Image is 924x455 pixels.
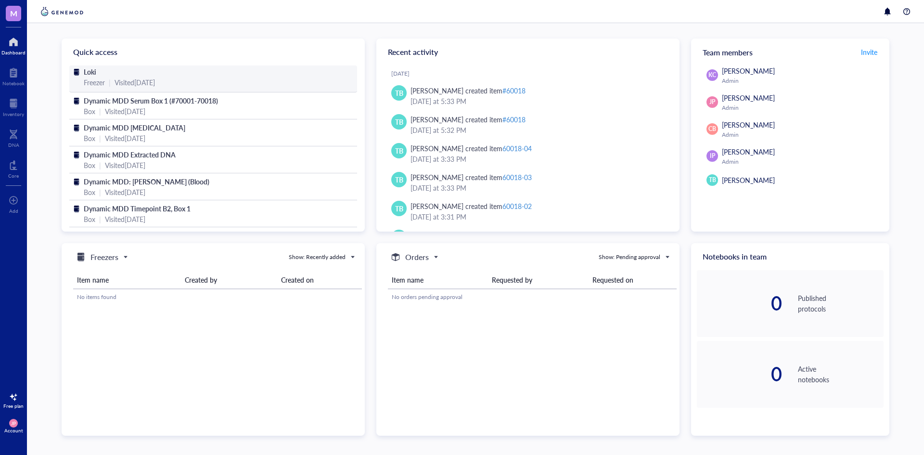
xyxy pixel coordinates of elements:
span: TB [395,117,403,127]
span: [PERSON_NAME] [722,175,775,185]
button: Invite [860,44,878,60]
div: Free plan [3,403,24,409]
span: Invite [861,47,877,57]
div: Admin [722,77,880,85]
span: Dynamic MDD Serum Box 1 (#70001-70018) [84,96,218,105]
div: Inventory [3,111,24,117]
span: [PERSON_NAME] [722,66,775,76]
span: IP [710,152,715,160]
div: [DATE] at 3:33 PM [411,182,664,193]
div: Visited [DATE] [115,77,155,88]
div: 60018-04 [502,143,532,153]
div: 60018-03 [502,172,532,182]
span: [PERSON_NAME] [722,120,775,130]
a: Inventory [3,96,24,117]
div: | [99,133,101,143]
div: | [109,77,111,88]
a: Dashboard [1,34,26,55]
span: TB [395,88,403,98]
span: Loki [84,67,96,77]
th: Requested on [589,271,677,289]
a: DNA [8,127,19,148]
div: No orders pending approval [392,293,673,301]
div: #60018 [502,86,526,95]
div: | [99,160,101,170]
span: TB [395,174,403,185]
div: [DATE] at 5:32 PM [411,125,664,135]
div: Add [9,208,18,214]
div: Visited [DATE] [105,214,145,224]
span: JP [709,98,715,106]
a: TB[PERSON_NAME] created item60018-03[DATE] at 3:33 PM [384,168,672,197]
div: [DATE] [391,70,672,78]
th: Item name [388,271,488,289]
div: Core [8,173,19,179]
span: JP [11,420,16,426]
div: Team members [691,39,889,65]
span: CB [708,125,716,133]
th: Item name [73,271,181,289]
div: Visited [DATE] [105,187,145,197]
a: TB[PERSON_NAME] created item60018-04[DATE] at 3:33 PM [384,139,672,168]
div: [PERSON_NAME] created item [411,201,532,211]
span: Dynamic MDD Timepoint B2, Box 1 [84,204,191,213]
a: TB[PERSON_NAME] created item#60018[DATE] at 5:33 PM [384,81,672,110]
div: 60018-02 [502,201,532,211]
div: Notebooks in team [691,243,889,270]
div: Active notebooks [798,364,884,385]
span: M [10,7,17,19]
div: Show: Recently added [289,253,346,261]
div: Visited [DATE] [105,106,145,117]
a: TB[PERSON_NAME] created item#60018[DATE] at 5:32 PM [384,110,672,139]
div: [PERSON_NAME] created item [411,114,526,125]
div: [DATE] at 5:33 PM [411,96,664,106]
h5: Orders [405,251,429,263]
div: [PERSON_NAME] created item [411,85,526,96]
div: Recent activity [376,39,680,65]
span: Dynamic MDD: [PERSON_NAME] (Blood) [84,177,209,186]
span: Dynamic MDD Extracted DNA [84,150,176,159]
div: Account [4,428,23,433]
div: Visited [DATE] [105,133,145,143]
div: DNA [8,142,19,148]
div: Notebook [2,80,25,86]
div: Admin [722,131,880,139]
div: [DATE] at 3:31 PM [411,211,664,222]
div: #60018 [502,115,526,124]
div: Box [84,106,95,117]
a: Notebook [2,65,25,86]
span: [PERSON_NAME] [722,93,775,103]
th: Created on [277,271,362,289]
div: Box [84,214,95,224]
div: | [99,214,101,224]
div: 0 [697,364,783,384]
div: Show: Pending approval [599,253,660,261]
a: TB[PERSON_NAME] created item60018-02[DATE] at 3:31 PM [384,197,672,226]
span: TB [709,176,716,184]
span: TB [395,145,403,156]
th: Created by [181,271,277,289]
div: Published protocols [798,293,884,314]
div: Box [84,160,95,170]
div: [PERSON_NAME] created item [411,172,532,182]
div: Quick access [62,39,365,65]
span: KC [708,71,716,79]
a: Core [8,157,19,179]
span: [PERSON_NAME] [722,147,775,156]
div: 0 [697,294,783,313]
div: [PERSON_NAME] created item [411,143,532,154]
div: Box [84,133,95,143]
div: | [99,106,101,117]
span: TB [395,203,403,214]
div: Freezer [84,77,105,88]
div: Admin [722,158,880,166]
div: No items found [77,293,358,301]
div: | [99,187,101,197]
span: Dynamic MDD [MEDICAL_DATA] [84,123,185,132]
div: Admin [722,104,880,112]
div: Visited [DATE] [105,160,145,170]
div: Dashboard [1,50,26,55]
h5: Freezers [90,251,118,263]
div: Box [84,187,95,197]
